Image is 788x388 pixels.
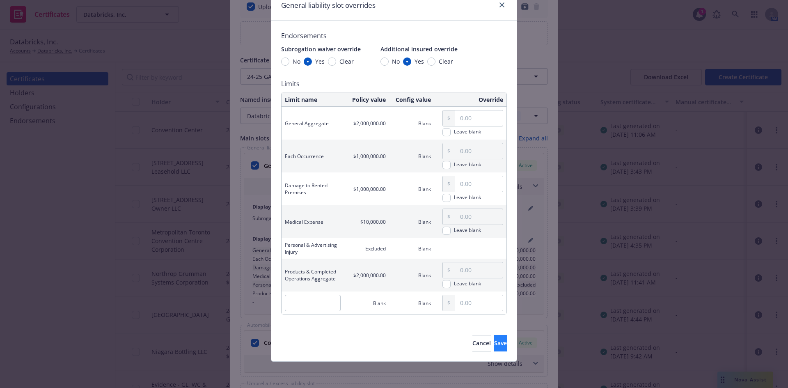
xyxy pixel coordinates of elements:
[304,57,312,66] input: Yes
[281,45,361,53] span: Subrogation waiver override
[282,172,344,205] td: Damage to Rented Premises
[494,339,507,347] span: Save
[380,45,458,53] span: Additional insured override
[455,209,503,225] input: 0.00
[282,92,344,107] th: Limit name
[389,92,434,107] th: Config value
[454,161,481,169] span: Leave blank
[339,57,354,66] span: Clear
[360,218,386,225] span: $10,000.00
[454,227,481,234] div: Leave blank
[392,57,400,66] span: No
[455,295,503,311] input: 0.00
[403,57,411,66] input: Yes
[282,205,344,238] td: Medical Expense
[353,272,386,279] span: $2,000,000.00
[454,161,481,168] div: Leave blank
[353,186,386,193] span: $1,000,000.00
[353,153,386,160] span: $1,000,000.00
[293,57,300,66] span: No
[454,194,481,201] div: Leave blank
[472,335,491,351] button: Cancel
[282,259,344,292] td: Products & Completed Operations Aggregate
[454,280,481,287] div: Leave blank
[380,57,389,66] input: No
[328,57,336,66] input: Clear
[353,120,386,127] span: $2,000,000.00
[434,92,506,107] th: Override
[282,238,344,259] td: Personal & Advertising Injury
[472,339,491,347] span: Cancel
[454,128,481,135] div: Leave blank
[439,57,453,66] span: Clear
[389,238,434,259] td: Blank
[454,194,481,202] span: Leave blank
[282,107,344,140] td: General Aggregate
[455,262,503,278] input: 0.00
[281,31,507,41] span: Endorsements
[415,57,424,66] span: Yes
[344,92,389,107] th: Policy value
[315,57,325,66] span: Yes
[454,280,481,288] span: Leave blank
[455,110,503,126] input: 0.00
[282,140,344,172] td: Each Occurrence
[427,57,435,66] input: Clear
[281,79,507,89] span: Limits
[389,140,434,172] td: Blank
[494,335,507,351] button: Save
[373,300,386,307] span: Blank
[389,107,434,140] td: Blank
[389,205,434,238] td: Blank
[281,57,289,66] input: No
[455,176,503,192] input: 0.00
[389,292,434,315] td: Blank
[455,143,503,159] input: 0.00
[454,227,481,235] span: Leave blank
[389,172,434,205] td: Blank
[389,259,434,292] td: Blank
[365,245,386,252] span: Excluded
[454,128,481,136] span: Leave blank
